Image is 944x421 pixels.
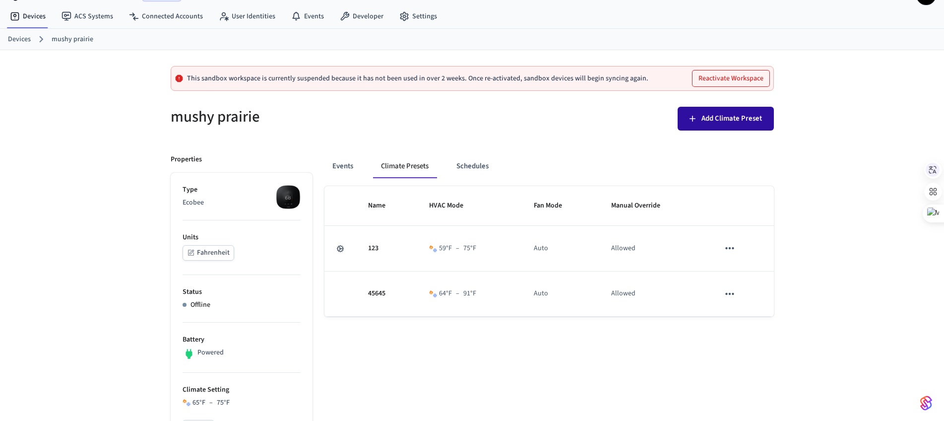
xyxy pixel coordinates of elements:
[701,112,762,125] span: Add Climate Preset
[197,348,224,358] p: Powered
[692,70,769,86] button: Reactivate Workspace
[522,186,599,226] th: Fan Mode
[283,7,332,25] a: Events
[429,290,437,298] img: Heat Cool
[356,186,417,226] th: Name
[2,7,54,25] a: Devices
[332,7,391,25] a: Developer
[187,74,648,82] p: This sandbox workspace is currently suspended because it has not been used in over 2 weeks. Once ...
[211,7,283,25] a: User Identities
[439,288,476,299] div: 64 °F 91 °F
[456,243,459,254] span: –
[183,232,301,243] p: Units
[599,272,707,317] td: Allowed
[171,154,202,165] p: Properties
[324,154,361,178] button: Events
[183,399,190,407] img: Heat Cool
[192,398,230,408] div: 65 °F 75 °F
[8,34,31,45] a: Devices
[183,185,301,195] p: Type
[190,300,210,310] p: Offline
[183,198,301,208] p: Ecobee
[417,186,522,226] th: HVAC Mode
[678,107,774,131] button: Add Climate Preset
[368,243,405,254] p: 123
[373,154,437,178] button: Climate Presets
[183,385,301,395] p: Climate Setting
[171,107,466,127] h5: mushy prairie
[391,7,445,25] a: Settings
[276,185,301,210] img: ecobee_lite_3
[183,245,234,261] button: Fahrenheit
[324,186,774,317] table: sticky table
[52,34,93,45] a: mushy prairie
[599,226,707,271] td: Allowed
[439,243,476,254] div: 59 °F 75 °F
[183,335,301,345] p: Battery
[209,398,213,408] span: –
[522,272,599,317] td: Auto
[599,186,707,226] th: Manual Override
[429,245,437,253] img: Heat Cool
[448,154,497,178] button: Schedules
[121,7,211,25] a: Connected Accounts
[54,7,121,25] a: ACS Systems
[456,288,459,299] span: –
[368,288,405,299] p: 45645
[920,395,932,411] img: SeamLogoGradient.69752ec5.svg
[522,226,599,271] td: Auto
[183,287,301,297] p: Status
